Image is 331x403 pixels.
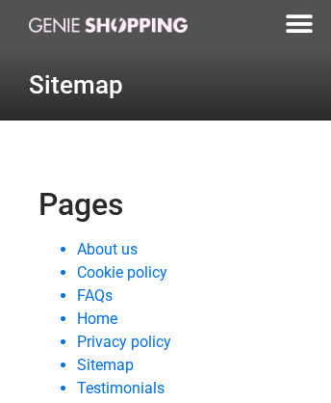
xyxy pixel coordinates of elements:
[29,72,302,97] h1: Sitemap
[77,356,134,374] a: Sitemap
[77,309,117,328] a: Home
[38,186,293,223] h2: Pages
[77,263,167,282] a: Cookie policy
[77,240,138,258] a: About us
[77,286,113,305] a: FAQs
[77,379,165,397] a: Testimonials
[278,3,321,46] div: Menu Toggle
[29,17,188,33] img: genie-shopping-logo
[77,333,171,351] a: Privacy policy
